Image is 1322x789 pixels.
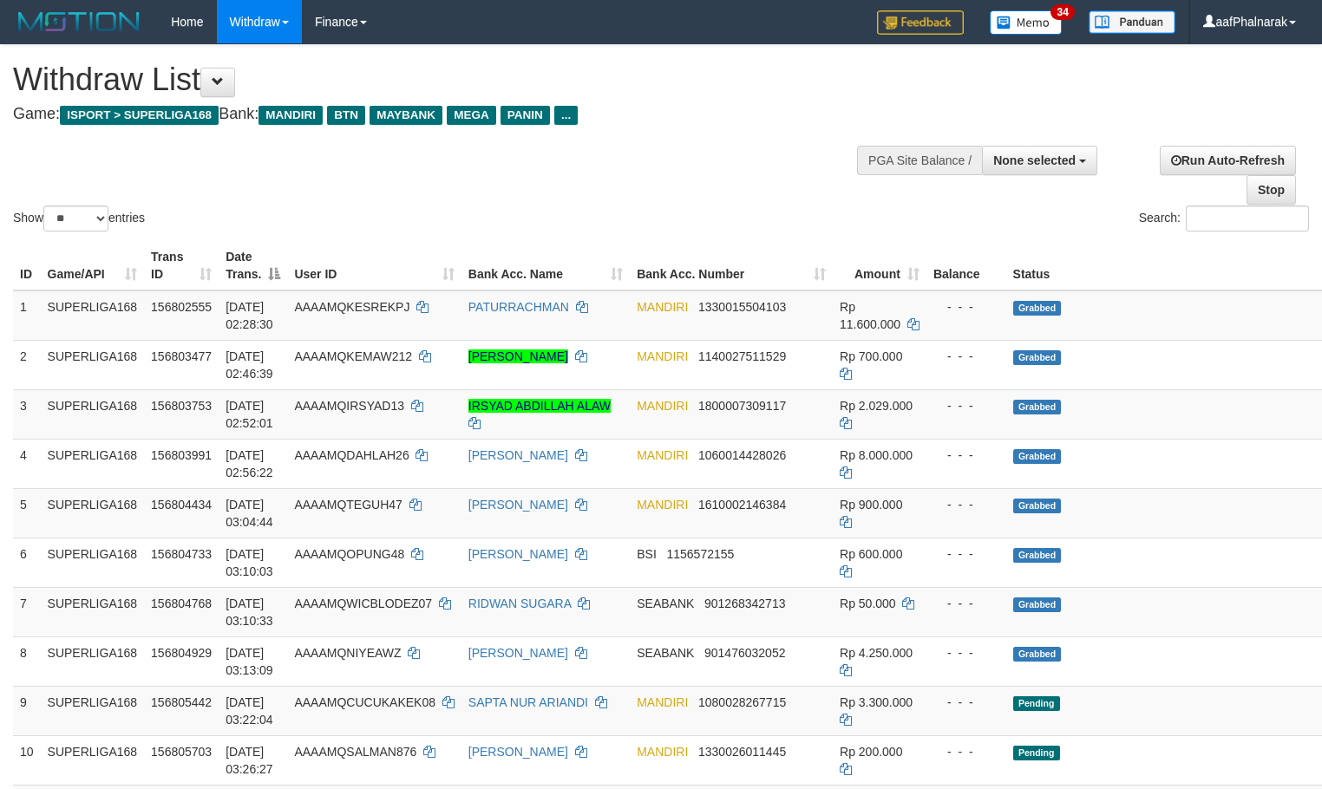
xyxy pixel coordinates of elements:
[1089,10,1175,34] img: panduan.png
[1013,301,1062,316] span: Grabbed
[993,153,1076,167] span: None selected
[698,349,786,363] span: Copy 1140027511529 to clipboard
[287,241,461,290] th: User ID: activate to sort column ascending
[370,106,442,125] span: MAYBANK
[151,399,212,413] span: 156803753
[990,10,1063,35] img: Button%20Memo.svg
[151,597,212,610] span: 156804768
[294,646,401,660] span: AAAAMQNIYEAWZ
[41,340,145,389] td: SUPERLIGA168
[637,745,688,759] span: MANDIRI
[13,205,145,231] label: Show entries
[704,646,785,660] span: Copy 901476032052 to clipboard
[226,448,273,479] span: [DATE] 02:56:22
[468,646,568,660] a: [PERSON_NAME]
[1013,746,1060,760] span: Pending
[698,695,786,709] span: Copy 1080028267715 to clipboard
[13,538,41,587] td: 6
[468,597,572,610] a: RIDWAN SUGARA
[698,745,786,759] span: Copy 1330026011445 to clipboard
[468,399,611,413] a: IRSYAD ABDILLAH ALAW
[13,62,864,97] h1: Withdraw List
[1013,499,1062,513] span: Grabbed
[13,340,41,389] td: 2
[151,695,212,709] span: 156805442
[698,300,786,314] span: Copy 1330015504103 to clipboard
[468,695,588,709] a: SAPTA NUR ARIANDI
[1013,400,1062,414] span: Grabbed
[13,241,41,290] th: ID
[468,448,568,462] a: [PERSON_NAME]
[294,349,412,363] span: AAAAMQKEMAW212
[41,735,145,785] td: SUPERLIGA168
[840,349,902,363] span: Rp 700.000
[637,646,694,660] span: SEABANK
[840,300,900,331] span: Rp 11.600.000
[637,498,688,512] span: MANDIRI
[41,439,145,488] td: SUPERLIGA168
[294,745,416,759] span: AAAAMQSALMAN876
[294,695,435,709] span: AAAAMQCUCUKAKEK08
[13,290,41,341] td: 1
[1050,4,1074,20] span: 34
[226,349,273,381] span: [DATE] 02:46:39
[1013,647,1062,662] span: Grabbed
[1247,175,1296,205] a: Stop
[840,498,902,512] span: Rp 900.000
[637,399,688,413] span: MANDIRI
[1013,449,1062,464] span: Grabbed
[294,498,402,512] span: AAAAMQTEGUH47
[933,595,999,612] div: - - -
[294,300,409,314] span: AAAAMQKESREKPJ
[294,597,432,610] span: AAAAMQWICBLODEZ07
[840,597,896,610] span: Rp 50.000
[41,538,145,587] td: SUPERLIGA168
[226,745,273,776] span: [DATE] 03:26:27
[41,290,145,341] td: SUPERLIGA168
[637,695,688,709] span: MANDIRI
[840,745,902,759] span: Rp 200.000
[259,106,323,125] span: MANDIRI
[857,146,982,175] div: PGA Site Balance /
[144,241,219,290] th: Trans ID: activate to sort column ascending
[226,498,273,529] span: [DATE] 03:04:44
[41,587,145,636] td: SUPERLIGA168
[926,241,1006,290] th: Balance
[933,743,999,760] div: - - -
[554,106,578,125] span: ...
[704,597,785,610] span: Copy 901268342713 to clipboard
[933,496,999,513] div: - - -
[151,349,212,363] span: 156803477
[982,146,1097,175] button: None selected
[698,399,786,413] span: Copy 1800007309117 to clipboard
[226,300,273,331] span: [DATE] 02:28:30
[226,597,273,628] span: [DATE] 03:10:33
[294,448,409,462] span: AAAAMQDAHLAH26
[637,448,688,462] span: MANDIRI
[41,241,145,290] th: Game/API: activate to sort column ascending
[933,694,999,711] div: - - -
[294,399,404,413] span: AAAAMQIRSYAD13
[13,389,41,439] td: 3
[1139,205,1309,231] label: Search:
[637,349,688,363] span: MANDIRI
[637,300,688,314] span: MANDIRI
[933,447,999,464] div: - - -
[41,636,145,686] td: SUPERLIGA168
[13,439,41,488] td: 4
[219,241,287,290] th: Date Trans.: activate to sort column descending
[13,488,41,538] td: 5
[41,488,145,538] td: SUPERLIGA168
[468,547,568,561] a: [PERSON_NAME]
[637,597,694,610] span: SEABANK
[840,547,902,561] span: Rp 600.000
[226,547,273,578] span: [DATE] 03:10:03
[840,646,913,660] span: Rp 4.250.000
[43,205,108,231] select: Showentries
[151,547,212,561] span: 156804733
[666,547,734,561] span: Copy 1156572155 to clipboard
[41,686,145,735] td: SUPERLIGA168
[461,241,630,290] th: Bank Acc. Name: activate to sort column ascending
[447,106,496,125] span: MEGA
[468,300,569,314] a: PATURRACHMAN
